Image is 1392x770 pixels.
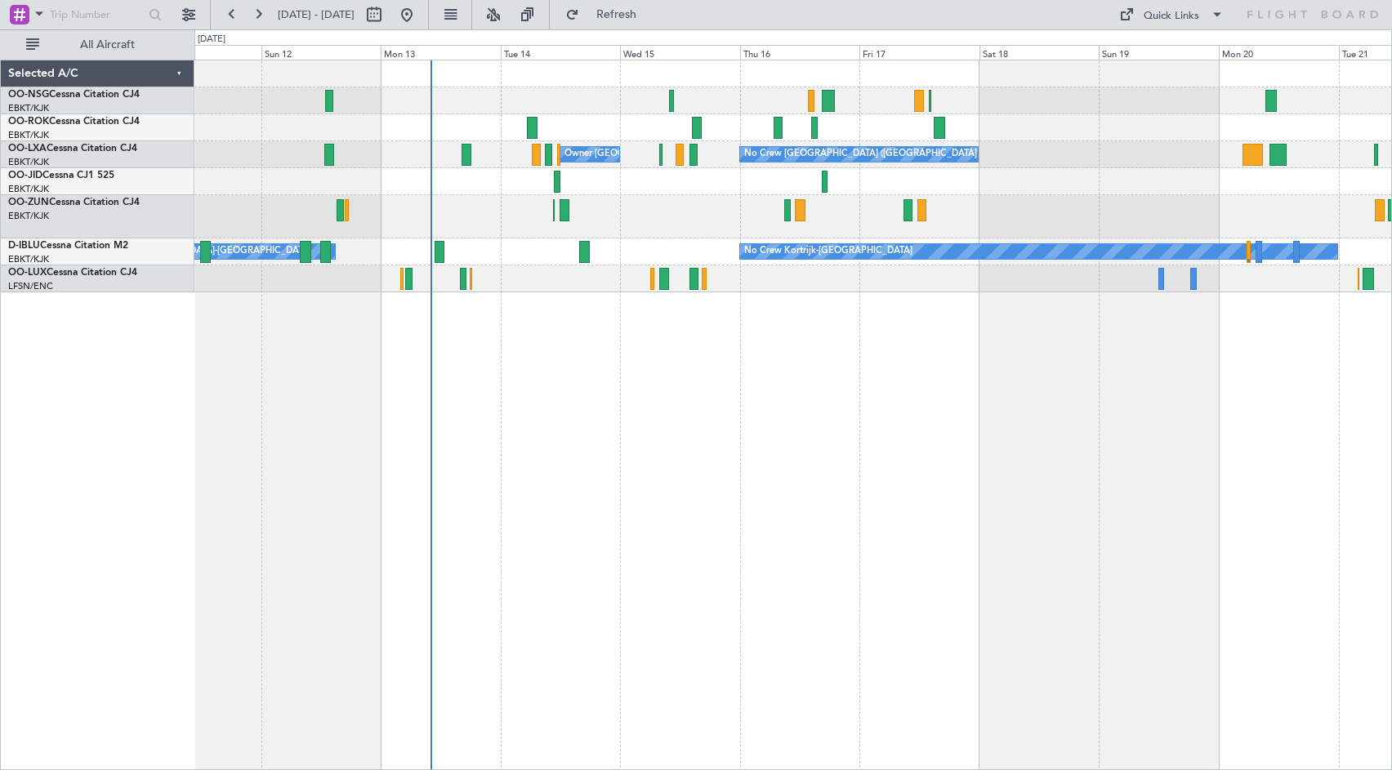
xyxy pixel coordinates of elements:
span: [DATE] - [DATE] [278,7,355,22]
div: Wed 15 [620,45,740,60]
div: No Crew Kortrijk-[GEOGRAPHIC_DATA] [744,239,912,264]
span: All Aircraft [42,39,172,51]
div: Sun 19 [1099,45,1219,60]
a: OO-ROKCessna Citation CJ4 [8,117,140,127]
a: OO-LXACessna Citation CJ4 [8,144,137,154]
a: OO-LUXCessna Citation CJ4 [8,268,137,278]
div: Sat 18 [979,45,1100,60]
a: LFSN/ENC [8,280,53,292]
span: Refresh [582,9,651,20]
div: Quick Links [1144,8,1199,24]
div: Fri 17 [859,45,979,60]
a: EBKT/KJK [8,156,49,168]
a: OO-NSGCessna Citation CJ4 [8,90,140,100]
div: Tue 14 [501,45,621,60]
input: Trip Number [50,2,144,27]
a: OO-JIDCessna CJ1 525 [8,171,114,180]
div: [DATE] [198,33,225,47]
button: Quick Links [1111,2,1232,28]
div: Mon 20 [1219,45,1339,60]
span: OO-JID [8,171,42,180]
a: EBKT/KJK [8,210,49,222]
button: Refresh [558,2,656,28]
div: Thu 16 [740,45,860,60]
a: OO-ZUNCessna Citation CJ4 [8,198,140,207]
span: OO-NSG [8,90,49,100]
a: EBKT/KJK [8,102,49,114]
span: OO-ZUN [8,198,49,207]
a: EBKT/KJK [8,129,49,141]
a: EBKT/KJK [8,183,49,195]
span: OO-LUX [8,268,47,278]
div: Sun 12 [261,45,381,60]
div: No Crew [GEOGRAPHIC_DATA] ([GEOGRAPHIC_DATA] National) [744,142,1018,167]
button: All Aircraft [18,32,177,58]
span: OO-LXA [8,144,47,154]
a: EBKT/KJK [8,253,49,265]
span: OO-ROK [8,117,49,127]
span: D-IBLU [8,241,40,251]
div: Sat 11 [141,45,261,60]
div: Mon 13 [381,45,501,60]
div: Owner [GEOGRAPHIC_DATA]-[GEOGRAPHIC_DATA] [564,142,785,167]
a: D-IBLUCessna Citation M2 [8,241,128,251]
